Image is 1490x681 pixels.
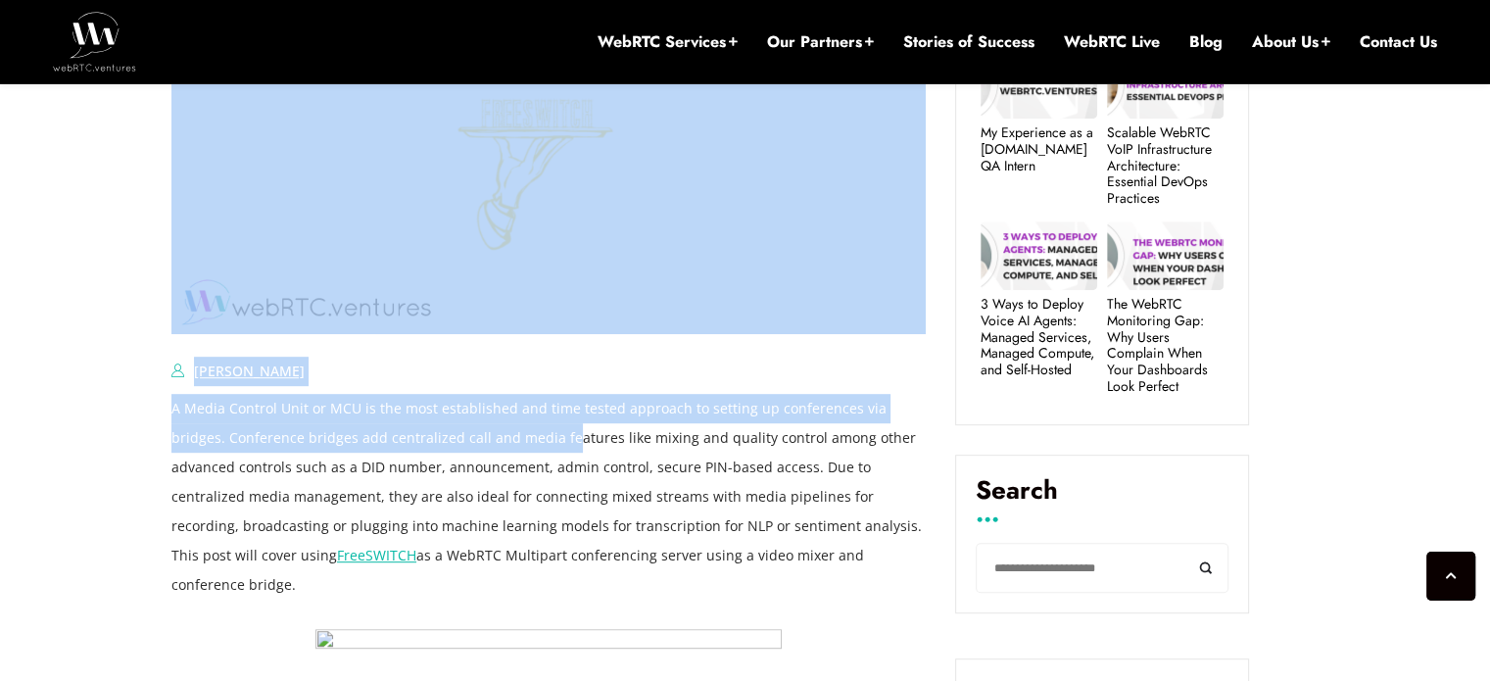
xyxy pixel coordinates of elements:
[53,12,136,71] img: WebRTC.ventures
[981,296,1097,378] a: 3 Ways to Deploy Voice AI Agents: Managed Services, Managed Compute, and Self-Hosted
[194,362,305,380] a: [PERSON_NAME]
[1107,296,1224,395] a: The WebRTC Monitoring Gap: Why Users Complain When Your Dashboards Look Perfect
[1107,124,1224,207] a: Scalable WebRTC VoIP Infrastructure Architecture: Essential DevOps Practices
[767,31,874,53] a: Our Partners
[1184,543,1228,593] button: Search
[1064,31,1160,53] a: WebRTC Live
[1189,31,1223,53] a: Blog
[598,31,738,53] a: WebRTC Services
[337,546,416,564] a: FreeSWITCH
[976,475,1228,520] label: Search
[1252,31,1330,53] a: About Us
[1360,31,1437,53] a: Contact Us
[981,124,1097,173] a: My Experience as a [DOMAIN_NAME] QA Intern
[171,394,926,601] p: A Media Control Unit or MCU is the most established and time tested approach to setting up confer...
[903,31,1034,53] a: Stories of Success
